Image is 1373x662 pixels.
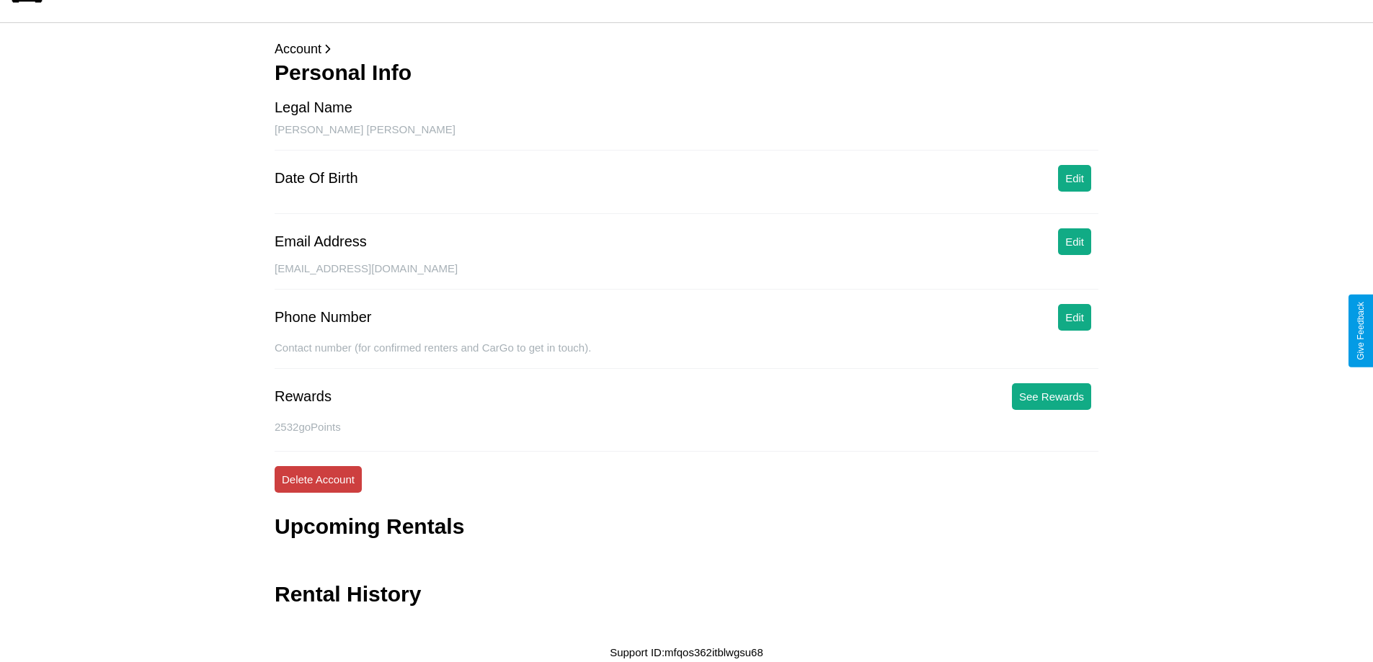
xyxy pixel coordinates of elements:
p: Account [275,37,1098,61]
button: Edit [1058,165,1091,192]
p: Support ID: mfqos362itblwgsu68 [610,643,763,662]
div: Email Address [275,233,367,250]
div: Give Feedback [1356,302,1366,360]
button: See Rewards [1012,383,1091,410]
button: Edit [1058,304,1091,331]
div: Phone Number [275,309,372,326]
div: Contact number (for confirmed renters and CarGo to get in touch). [275,341,1098,369]
div: Rewards [275,388,332,405]
div: Date Of Birth [275,170,358,187]
button: Edit [1058,228,1091,255]
div: [PERSON_NAME] [PERSON_NAME] [275,123,1098,151]
h3: Rental History [275,582,421,607]
div: [EMAIL_ADDRESS][DOMAIN_NAME] [275,262,1098,290]
h3: Personal Info [275,61,1098,85]
div: Legal Name [275,99,352,116]
p: 2532 goPoints [275,417,1098,437]
h3: Upcoming Rentals [275,514,464,539]
button: Delete Account [275,466,362,493]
